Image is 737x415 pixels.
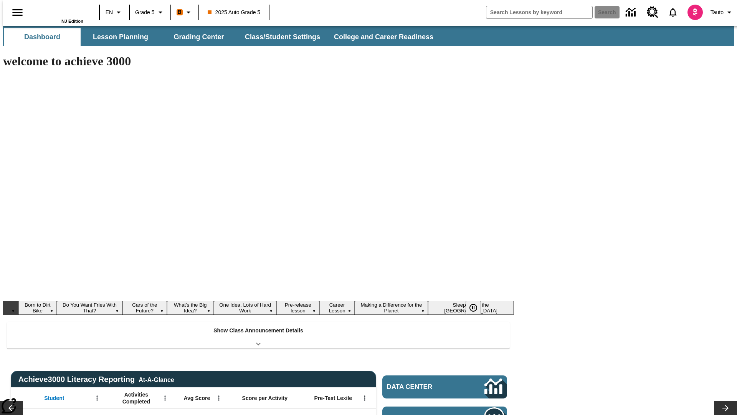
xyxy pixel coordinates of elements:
button: Open side menu [6,1,29,24]
div: Pause [466,301,489,315]
span: Data Center [387,383,459,391]
button: Grading Center [160,28,237,46]
button: Class/Student Settings [239,28,326,46]
button: Grade: Grade 5, Select a grade [132,5,168,19]
span: 2025 Auto Grade 5 [208,8,261,17]
span: NJ Edition [61,19,83,23]
img: avatar image [687,5,703,20]
span: Score per Activity [242,395,288,402]
a: Data Center [621,2,642,23]
div: SubNavbar [3,28,440,46]
button: College and Career Readiness [328,28,440,46]
button: Open Menu [359,392,370,404]
button: Slide 4 What's the Big Idea? [167,301,214,315]
div: At-A-Glance [139,375,174,383]
h1: welcome to achieve 3000 [3,54,514,68]
a: Resource Center, Will open in new tab [642,2,663,23]
button: Slide 5 One Idea, Lots of Hard Work [214,301,277,315]
button: Open Menu [159,392,171,404]
span: Student [44,395,64,402]
button: Slide 6 Pre-release lesson [276,301,319,315]
button: Pause [466,301,481,315]
p: Show Class Announcement Details [213,327,303,335]
button: Slide 7 Career Lesson [319,301,354,315]
button: Dashboard [4,28,81,46]
span: Pre-Test Lexile [314,395,352,402]
button: Select a new avatar [683,2,707,22]
button: Language: EN, Select a language [102,5,127,19]
div: Home [33,3,83,23]
button: Lesson Planning [82,28,159,46]
span: Grade 5 [135,8,155,17]
button: Slide 8 Making a Difference for the Planet [355,301,428,315]
a: Notifications [663,2,683,22]
span: EN [106,8,113,17]
button: Lesson carousel, Next [714,401,737,415]
button: Slide 9 Sleepless in the Animal Kingdom [428,301,514,315]
input: search field [486,6,592,18]
button: Slide 3 Cars of the Future? [122,301,167,315]
span: Tauto [711,8,724,17]
div: Show Class Announcement Details [7,322,510,349]
button: Slide 1 Born to Dirt Bike [18,301,57,315]
a: Home [33,3,83,19]
a: Data Center [382,375,507,398]
span: B [178,7,182,17]
span: Activities Completed [111,391,162,405]
button: Slide 2 Do You Want Fries With That? [57,301,123,315]
span: Avg Score [183,395,210,402]
button: Profile/Settings [707,5,737,19]
button: Boost Class color is orange. Change class color [174,5,196,19]
div: SubNavbar [3,26,734,46]
button: Open Menu [91,392,103,404]
button: Open Menu [213,392,225,404]
span: Achieve3000 Literacy Reporting [18,375,174,384]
